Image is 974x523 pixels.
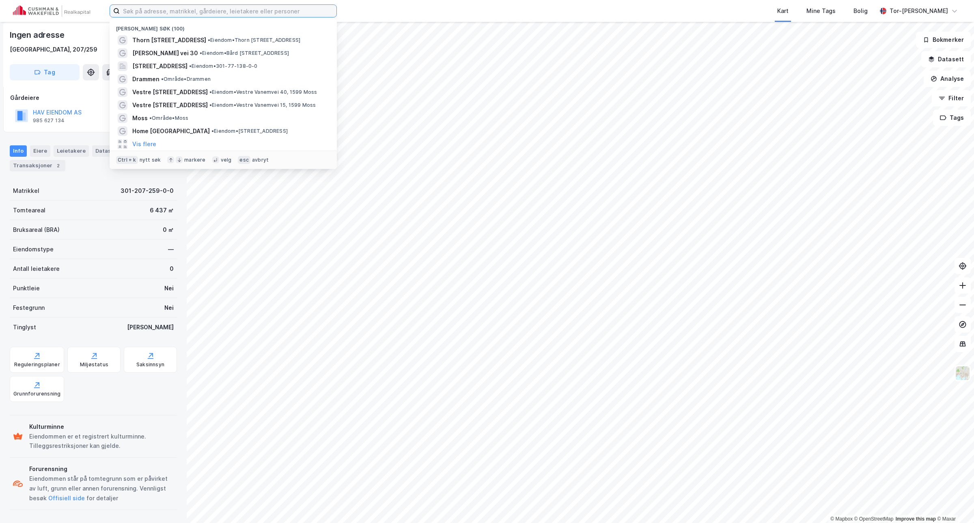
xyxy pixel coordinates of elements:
span: Eiendom • Thorn [STREET_ADDRESS] [208,37,300,43]
div: avbryt [252,157,269,163]
button: Datasett [921,51,971,67]
span: Eiendom • Vestre Vanemvei 15, 1599 Moss [209,102,316,108]
div: — [168,244,174,254]
button: Tags [933,110,971,126]
span: Home [GEOGRAPHIC_DATA] [132,126,210,136]
span: • [189,63,192,69]
img: Z [955,365,970,381]
div: Ctrl + k [116,156,138,164]
span: Eiendom • Vestre Vanemvei 40, 1599 Moss [209,89,317,95]
span: Område • Moss [149,115,188,121]
span: Eiendom • [STREET_ADDRESS] [211,128,288,134]
span: [PERSON_NAME] vei 30 [132,48,198,58]
div: 301-207-259-0-0 [121,186,174,196]
div: Forurensning [29,464,174,474]
span: • [200,50,202,56]
div: Punktleie [13,283,40,293]
div: Eiere [30,145,50,157]
div: Gårdeiere [10,93,177,103]
span: • [161,76,164,82]
div: markere [184,157,205,163]
span: • [208,37,210,43]
div: Nei [164,283,174,293]
button: Analyse [924,71,971,87]
div: Bruksareal (BRA) [13,225,60,235]
div: 985 627 134 [33,117,65,124]
span: Vestre [STREET_ADDRESS] [132,87,208,97]
div: Tomteareal [13,205,45,215]
div: Kulturminne [29,422,174,432]
iframe: Chat Widget [933,484,974,523]
div: Festegrunn [13,303,45,313]
a: Mapbox [830,516,853,522]
div: Kart [777,6,789,16]
div: Transaksjoner [10,160,65,171]
span: Moss [132,113,148,123]
div: Datasett [92,145,132,157]
div: 2 [54,162,62,170]
div: 0 ㎡ [163,225,174,235]
button: Tag [10,64,80,80]
span: Område • Drammen [161,76,211,82]
div: [PERSON_NAME] søk (100) [110,19,337,34]
span: • [209,89,212,95]
div: velg [221,157,232,163]
a: Improve this map [896,516,936,522]
div: [GEOGRAPHIC_DATA], 207/259 [10,45,97,54]
div: Eiendommen står på tomtegrunn som er påvirket av luft, grunn eller annen forurensning. Vennligst ... [29,474,174,503]
div: [PERSON_NAME] [127,322,174,332]
div: 6 437 ㎡ [150,205,174,215]
input: Søk på adresse, matrikkel, gårdeiere, leietakere eller personer [120,5,336,17]
div: Ingen adresse [10,28,66,41]
div: Kontrollprogram for chat [933,484,974,523]
button: Bokmerker [916,32,971,48]
div: nytt søk [140,157,161,163]
div: Reguleringsplaner [14,361,60,368]
span: Eiendom • 301-77-138-0-0 [189,63,258,69]
div: Tor-[PERSON_NAME] [890,6,948,16]
a: OpenStreetMap [854,516,894,522]
span: • [211,128,214,134]
div: Bolig [853,6,868,16]
button: Vis flere [132,139,156,149]
div: Leietakere [54,145,89,157]
div: esc [238,156,250,164]
div: Mine Tags [806,6,836,16]
span: Eiendom • Bård [STREET_ADDRESS] [200,50,289,56]
span: Drammen [132,74,159,84]
div: Matrikkel [13,186,39,196]
div: Nei [164,303,174,313]
div: 0 [170,264,174,274]
img: cushman-wakefield-realkapital-logo.202ea83816669bd177139c58696a8fa1.svg [13,5,90,17]
span: • [149,115,152,121]
div: Tinglyst [13,322,36,332]
span: • [209,102,212,108]
div: Saksinnsyn [136,361,164,368]
div: Eiendommen er et registrert kulturminne. Tilleggsrestriksjoner kan gjelde. [29,432,174,451]
span: Vestre [STREET_ADDRESS] [132,100,208,110]
div: Eiendomstype [13,244,54,254]
button: Filter [932,90,971,106]
div: Grunnforurensning [13,391,60,397]
div: Info [10,145,27,157]
span: Thorn [STREET_ADDRESS] [132,35,206,45]
div: Antall leietakere [13,264,60,274]
span: [STREET_ADDRESS] [132,61,187,71]
div: Miljøstatus [80,361,108,368]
